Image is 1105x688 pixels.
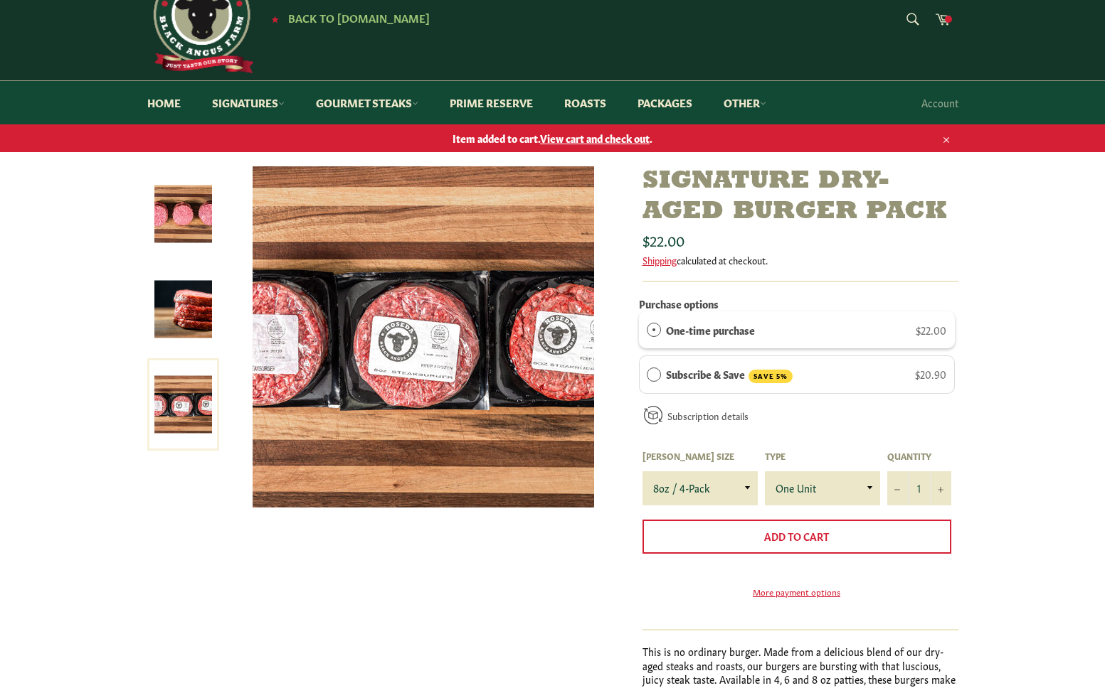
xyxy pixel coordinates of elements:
span: $22.00 [916,323,946,337]
span: $20.90 [915,367,946,381]
a: More payment options [643,586,951,598]
span: View cart and check out [540,131,650,145]
span: $22.00 [643,230,684,249]
img: Signature Dry-Aged Burger Pack [154,186,212,243]
a: Shipping [643,253,677,267]
label: Subscribe & Save [666,366,793,383]
a: Signatures [198,81,299,124]
a: Other [709,81,781,124]
span: SAVE 5% [749,370,793,383]
span: Back to [DOMAIN_NAME] [288,10,430,25]
a: Subscription details [667,409,749,422]
label: Quantity [887,450,951,462]
div: One-time purchase [647,322,661,338]
button: Increase item quantity by one [930,471,951,505]
span: Add to Cart [764,529,829,543]
h1: Signature Dry-Aged Burger Pack [643,166,958,227]
label: Type [765,450,880,462]
label: Purchase options [639,296,719,311]
span: ★ [271,13,279,24]
a: Gourmet Steaks [302,81,433,124]
label: One-time purchase [666,322,755,338]
img: Signature Dry-Aged Burger Pack [154,281,212,338]
div: Subscribe & Save [647,366,661,382]
span: Item added to cart. . [133,131,973,145]
button: Add to Cart [643,520,951,554]
div: calculated at checkout. [643,254,958,267]
a: Roasts [550,81,620,124]
a: Home [133,81,195,124]
a: Prime Reserve [435,81,547,124]
a: ★ Back to [DOMAIN_NAME] [264,13,430,24]
a: Account [914,82,966,124]
img: Signature Dry-Aged Burger Pack [253,166,594,507]
a: Packages [623,81,707,124]
label: [PERSON_NAME] Size [643,450,758,462]
a: Item added to cart.View cart and check out. [133,124,973,152]
button: Reduce item quantity by one [887,471,909,505]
